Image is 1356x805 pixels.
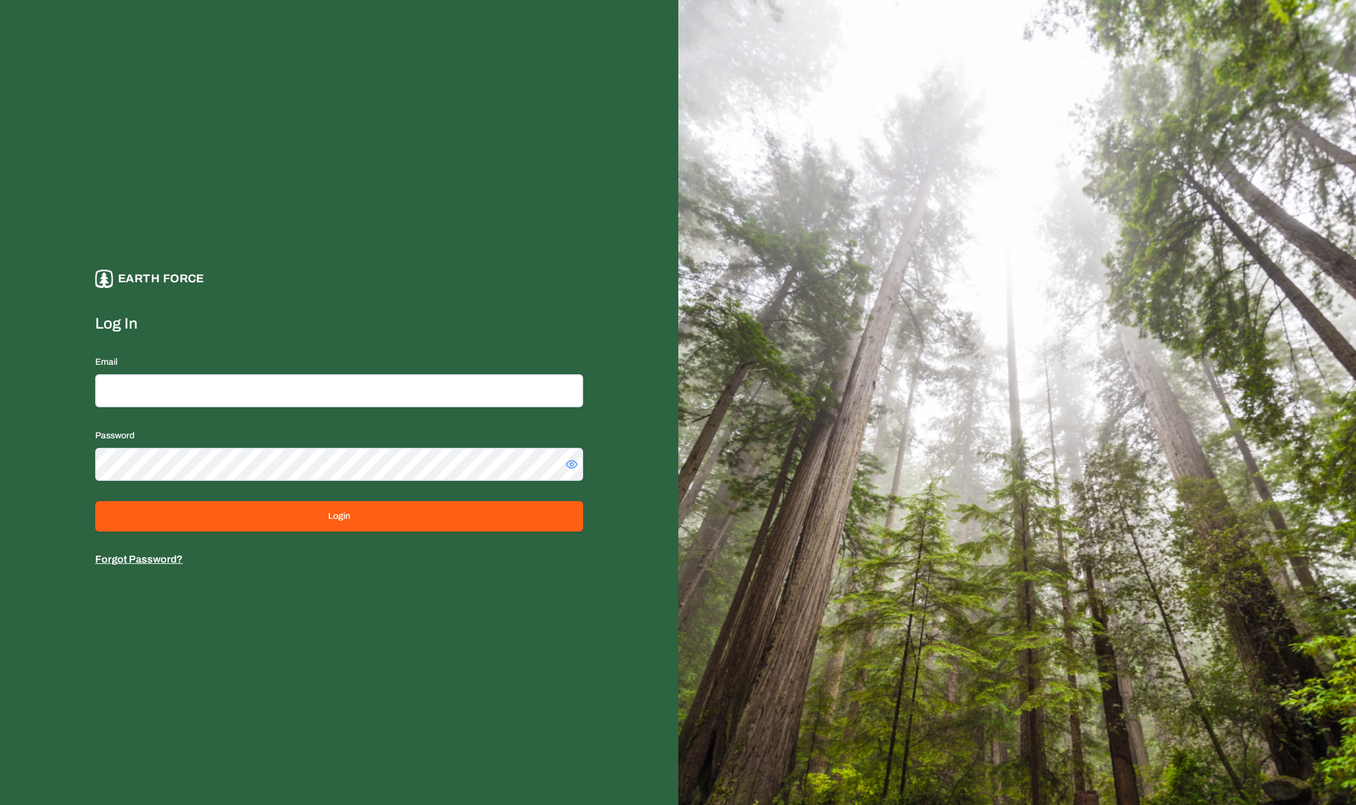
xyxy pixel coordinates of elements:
label: Email [95,357,117,367]
label: Log In [95,313,583,334]
p: Forgot Password? [95,552,583,567]
p: Earth force [118,270,204,288]
label: Password [95,431,135,440]
img: earthforce-logo-white-uG4MPadI.svg [95,270,113,288]
button: Login [95,501,583,532]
